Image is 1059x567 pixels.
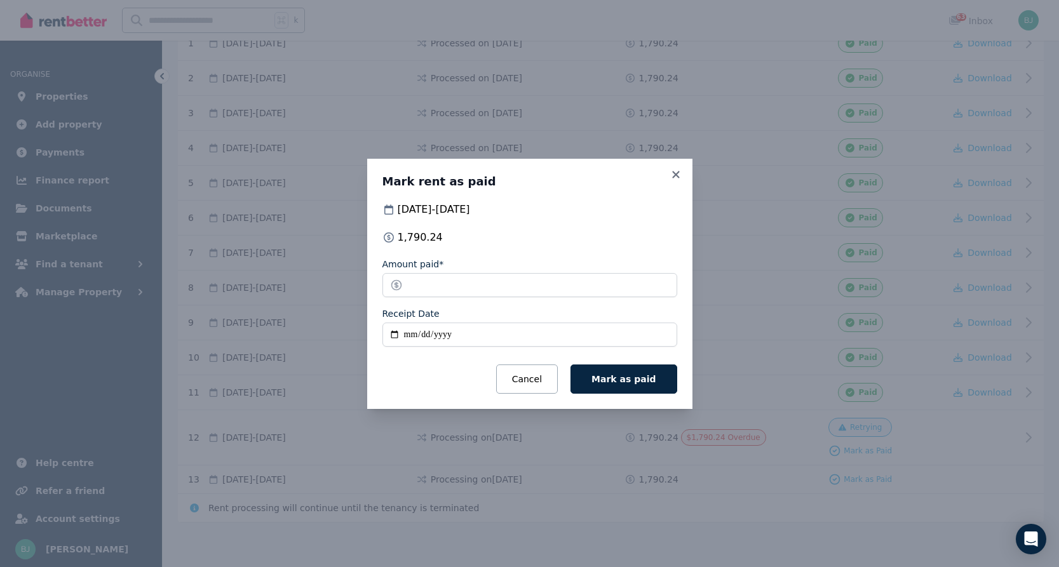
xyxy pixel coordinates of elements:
[382,174,677,189] h3: Mark rent as paid
[398,230,443,245] span: 1,790.24
[382,307,440,320] label: Receipt Date
[382,258,444,270] label: Amount paid*
[570,364,677,394] button: Mark as paid
[398,202,470,217] span: [DATE] - [DATE]
[1016,524,1046,554] div: Open Intercom Messenger
[591,374,656,384] span: Mark as paid
[496,364,558,394] button: Cancel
